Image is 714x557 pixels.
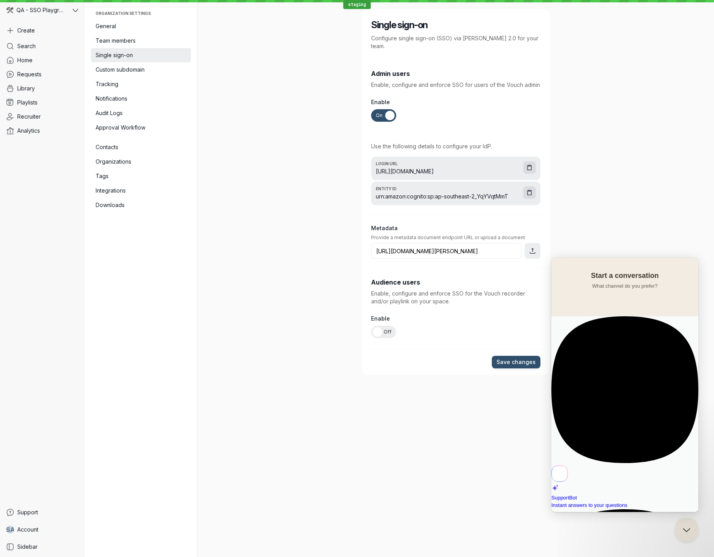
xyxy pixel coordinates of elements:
[675,518,698,541] iframe: Help Scout Beacon - Close
[492,356,540,368] button: Save changes
[497,358,536,366] span: Save changes
[523,186,536,199] button: Copy to clipboard
[17,113,41,121] span: Recruiter
[6,526,10,534] span: S
[91,34,191,48] a: Team members
[96,66,186,74] span: Custom subdomain
[91,106,191,120] a: Audit Logs
[96,37,186,45] span: Team members
[371,243,522,259] input: Metadata document endpoint url...
[96,80,186,88] span: Tracking
[371,69,540,78] h3: Admin users
[3,3,71,17] div: QA - SSO Playground
[96,187,186,195] span: Integrations
[3,540,82,554] a: Sidebar
[91,121,191,135] a: Approval Workflow
[17,42,36,50] span: Search
[376,168,518,175] span: [URL][DOMAIN_NAME]
[96,158,186,166] span: Organizations
[17,70,42,78] span: Requests
[6,7,13,14] img: QA - SSO Playground avatar
[91,140,191,154] a: Contacts
[371,278,540,287] h3: Audience users
[17,526,38,534] span: Account
[91,155,191,169] a: Organizations
[371,98,390,106] span: Enable
[17,127,40,135] span: Analytics
[96,51,186,59] span: Single sign-on
[3,124,82,138] a: Analytics
[371,224,398,232] span: Metadata
[17,85,35,92] span: Library
[384,326,391,338] span: Off
[17,56,33,64] span: Home
[91,169,191,183] a: Tags
[371,34,540,50] p: Configure single sign-on (SSO) via [PERSON_NAME] 2.0 for your team.
[17,508,38,516] span: Support
[96,172,186,180] span: Tags
[96,109,186,117] span: Audit Logs
[523,161,536,174] button: Copy to clipboard
[371,290,540,305] p: Enable, configure and enforce SSO for the Vouch recorder and/or playlink on your space.
[3,96,82,110] a: Playlists
[3,110,82,124] a: Recruiter
[376,109,382,122] span: On
[3,505,82,519] a: Support
[91,48,191,62] a: Single sign-on
[96,95,186,103] span: Notifications
[17,27,35,34] span: Create
[91,63,191,77] a: Custom subdomain
[3,67,82,81] a: Requests
[96,124,186,132] span: Approval Workflow
[91,77,191,91] a: Tracking
[3,81,82,96] a: Library
[371,19,428,31] h2: Single sign-on
[371,142,540,150] p: Use the following details to configure your IdP.
[371,315,390,323] span: Enable
[96,11,186,16] span: Organization settings
[551,258,698,512] iframe: Help Scout Beacon - Live Chat, Contact Form, and Knowledge Base
[3,523,82,537] a: SAAccount
[91,19,191,33] a: General
[91,198,191,212] a: Downloads
[3,53,82,67] a: Home
[3,39,82,53] a: Search
[96,22,186,30] span: General
[3,23,82,38] button: Create
[16,6,67,14] span: QA - SSO Playground
[91,184,191,198] a: Integrations
[96,143,186,151] span: Contacts
[371,81,540,89] p: Enable, configure and enforce SSO for users of the Vouch admin
[371,234,540,242] span: Provide a metadata document endpoint URL or upload a document
[376,161,518,166] span: Login URL
[17,543,38,551] span: Sidebar
[376,186,518,191] span: Entity ID
[525,243,540,259] button: Upload XML metadata document
[3,3,82,17] button: QA - SSO Playground avatarQA - SSO Playground
[17,99,38,106] span: Playlists
[96,201,186,209] span: Downloads
[376,193,518,200] span: urn:amazon:cognito:sp:ap-southeast-2_YqYVqtMmT
[10,526,15,534] span: A
[91,92,191,106] a: Notifications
